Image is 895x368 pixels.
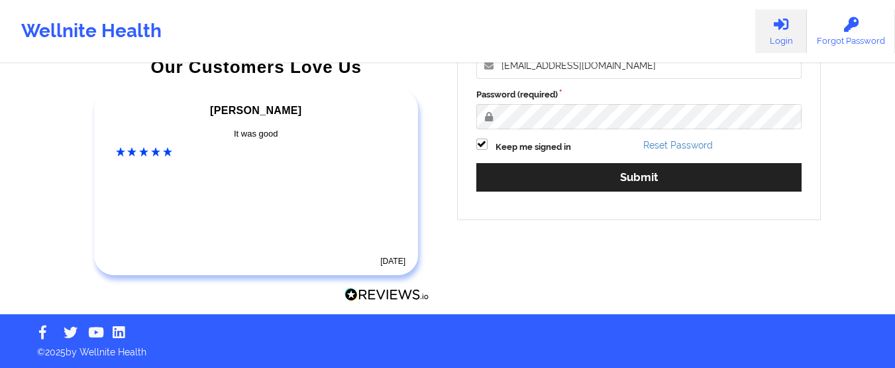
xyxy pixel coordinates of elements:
[476,54,802,79] input: Email address
[380,257,405,266] time: [DATE]
[476,163,802,192] button: Submit
[807,9,895,53] a: Forgot Password
[476,88,802,101] label: Password (required)
[496,141,571,154] label: Keep me signed in
[28,336,867,359] p: © 2025 by Wellnite Health
[83,60,429,74] div: Our Customers Love Us
[344,288,429,305] a: Reviews.io Logo
[755,9,807,53] a: Login
[116,127,397,141] div: It was good
[344,288,429,302] img: Reviews.io Logo
[643,140,713,151] a: Reset Password
[210,105,301,116] span: [PERSON_NAME]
